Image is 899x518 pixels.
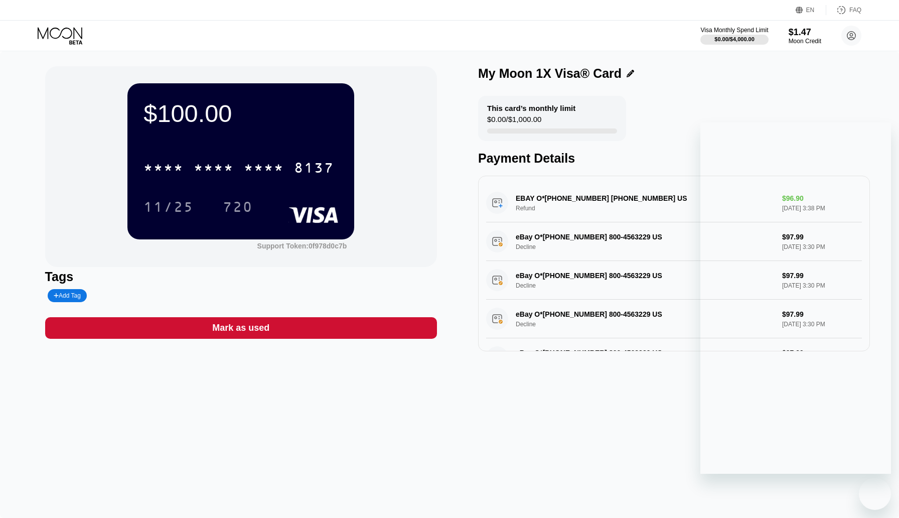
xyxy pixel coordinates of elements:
[54,292,81,299] div: Add Tag
[826,5,861,15] div: FAQ
[215,194,260,219] div: 720
[294,161,334,177] div: 8137
[143,200,194,216] div: 11/25
[859,478,891,510] iframe: Button to launch messaging window, conversation in progress
[700,27,768,34] div: Visa Monthly Spend Limit
[849,7,861,14] div: FAQ
[136,194,201,219] div: 11/25
[487,104,575,112] div: This card’s monthly limit
[796,5,826,15] div: EN
[487,115,541,128] div: $0.00 / $1,000.00
[45,317,437,339] div: Mark as used
[478,151,870,166] div: Payment Details
[45,270,437,284] div: Tags
[700,122,891,474] iframe: Messaging window
[478,66,622,81] div: My Moon 1X Visa® Card
[212,322,269,334] div: Mark as used
[789,27,821,45] div: $1.47Moon Credit
[714,36,755,42] div: $0.00 / $4,000.00
[223,200,253,216] div: 720
[143,99,338,127] div: $100.00
[789,27,821,38] div: $1.47
[48,289,87,302] div: Add Tag
[806,7,815,14] div: EN
[257,242,347,250] div: Support Token:0f978d0c7b
[789,38,821,45] div: Moon Credit
[700,27,768,45] div: Visa Monthly Spend Limit$0.00/$4,000.00
[257,242,347,250] div: Support Token: 0f978d0c7b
